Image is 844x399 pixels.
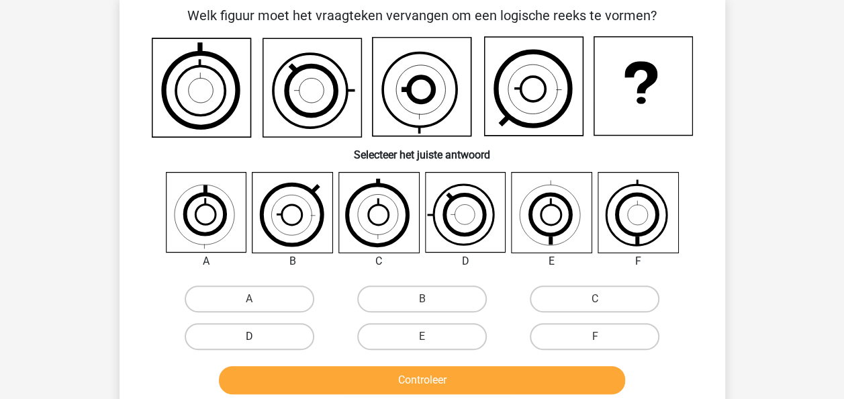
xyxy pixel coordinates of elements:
[357,323,487,350] label: E
[501,253,602,269] div: E
[530,285,659,312] label: C
[530,323,659,350] label: F
[156,253,257,269] div: A
[242,253,343,269] div: B
[185,285,314,312] label: A
[357,285,487,312] label: B
[141,138,704,161] h6: Selecteer het juiste antwoord
[415,253,516,269] div: D
[141,5,704,26] p: Welk figuur moet het vraagteken vervangen om een logische reeks te vormen?
[588,253,689,269] div: F
[185,323,314,350] label: D
[219,366,625,394] button: Controleer
[328,253,430,269] div: C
